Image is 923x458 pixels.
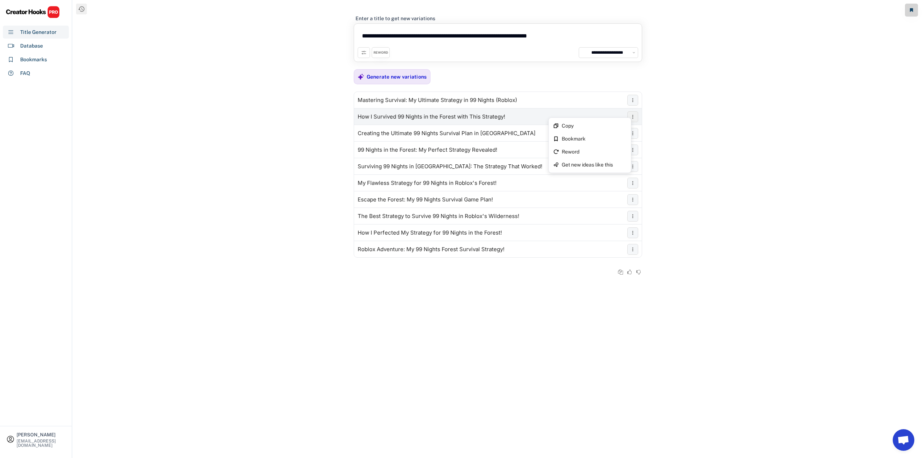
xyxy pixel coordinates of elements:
div: Generate new variations [367,74,427,80]
img: channels4_profile.jpg [581,49,587,56]
div: [PERSON_NAME] [17,432,66,437]
div: Creating the Ultimate 99 Nights Survival Plan in [GEOGRAPHIC_DATA] [358,130,535,136]
div: Bookmark [562,136,627,141]
div: 99 Nights in the Forest: My Perfect Strategy Revealed! [358,147,497,153]
a: Open chat [893,429,914,451]
div: Copy [562,123,627,128]
div: Roblox Adventure: My 99 Nights Forest Survival Strategy! [358,246,504,252]
div: Get new ideas like this [562,162,627,167]
div: FAQ [20,70,30,77]
img: CHPRO%20Logo.svg [6,6,60,18]
div: Database [20,42,43,50]
div: Enter a title to get new variations [355,15,435,22]
div: My Flawless Strategy for 99 Nights in Roblox's Forest! [358,180,496,186]
div: Title Generator [20,28,57,36]
div: Reword [562,149,627,154]
div: Surviving 99 Nights in [GEOGRAPHIC_DATA]: The Strategy That Worked! [358,164,542,169]
div: The Best Strategy to Survive 99 Nights in Roblox's Wilderness! [358,213,519,219]
div: Mastering Survival: My Ultimate Strategy in 99 Nights (Roblox) [358,97,517,103]
div: How I Survived 99 Nights in the Forest with This Strategy! [358,114,505,120]
div: Escape the Forest: My 99 Nights Survival Game Plan! [358,197,493,203]
div: How I Perfected My Strategy for 99 Nights in the Forest! [358,230,502,236]
div: Bookmarks [20,56,47,63]
div: REWORD [374,50,388,55]
div: [EMAIL_ADDRESS][DOMAIN_NAME] [17,439,66,448]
